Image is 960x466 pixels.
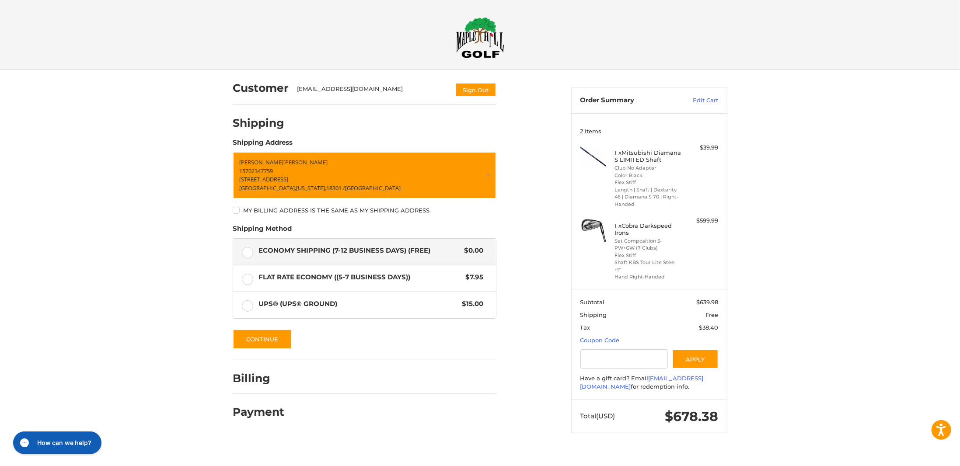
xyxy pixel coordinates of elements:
[345,184,401,192] span: [GEOGRAPHIC_DATA]
[259,299,458,309] span: UPS® (UPS® Ground)
[233,372,284,385] h2: Billing
[239,167,273,175] span: 15702347759
[239,184,296,192] span: [GEOGRAPHIC_DATA],
[699,324,719,331] span: $38.40
[672,349,719,369] button: Apply
[615,222,682,236] h4: 1 x Cobra Darkspeed Irons
[674,96,719,105] a: Edit Cart
[665,408,719,424] span: $678.38
[233,405,284,419] h2: Payment
[233,152,496,199] a: Enter or select a different address
[615,252,682,259] li: Flex Stiff
[580,299,605,306] span: Subtotal
[580,128,719,135] h3: 2 Items
[233,224,292,238] legend: Shipping Method
[297,85,447,97] div: [EMAIL_ADDRESS][DOMAIN_NAME]
[456,17,504,58] img: Maple Hill Golf
[580,349,668,369] input: Gift Certificate or Coupon Code
[615,179,682,186] li: Flex Stiff
[9,428,104,457] iframe: Gorgias live chat messenger
[461,272,483,282] span: $7.95
[460,246,483,256] span: $0.00
[455,83,496,97] button: Sign Out
[233,138,293,152] legend: Shipping Address
[615,149,682,163] h4: 1 x Mitsubishi Diamana S LIMITED Shaft
[239,158,283,166] span: [PERSON_NAME]
[239,175,288,183] span: [STREET_ADDRESS]
[684,216,719,225] div: $599.99
[615,237,682,252] li: Set Composition 5-PW+GW (7 Clubs)
[580,96,674,105] h3: Order Summary
[580,311,607,318] span: Shipping
[259,272,461,282] span: Flat Rate Economy ((5-7 Business Days))
[615,164,682,172] li: Club No Adapter
[296,184,326,192] span: [US_STATE],
[233,81,289,95] h2: Customer
[580,337,620,344] a: Coupon Code
[457,299,483,309] span: $15.00
[615,273,682,281] li: Hand Right-Handed
[580,324,590,331] span: Tax
[615,172,682,179] li: Color Black
[580,374,719,391] div: Have a gift card? Email for redemption info.
[326,184,345,192] span: 18301 /
[615,186,682,208] li: Length | Shaft | Dexterity 46 | Diamana S 70 | Right-Handed
[233,207,496,214] label: My billing address is the same as my shipping address.
[697,299,719,306] span: $639.98
[615,259,682,273] li: Shaft KBS Tour Lite Steel +1"
[233,329,292,349] button: Continue
[283,158,328,166] span: [PERSON_NAME]
[684,143,719,152] div: $39.99
[233,116,284,130] h2: Shipping
[259,246,460,256] span: Economy Shipping (7-12 Business Days) (Free)
[706,311,719,318] span: Free
[580,412,615,420] span: Total (USD)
